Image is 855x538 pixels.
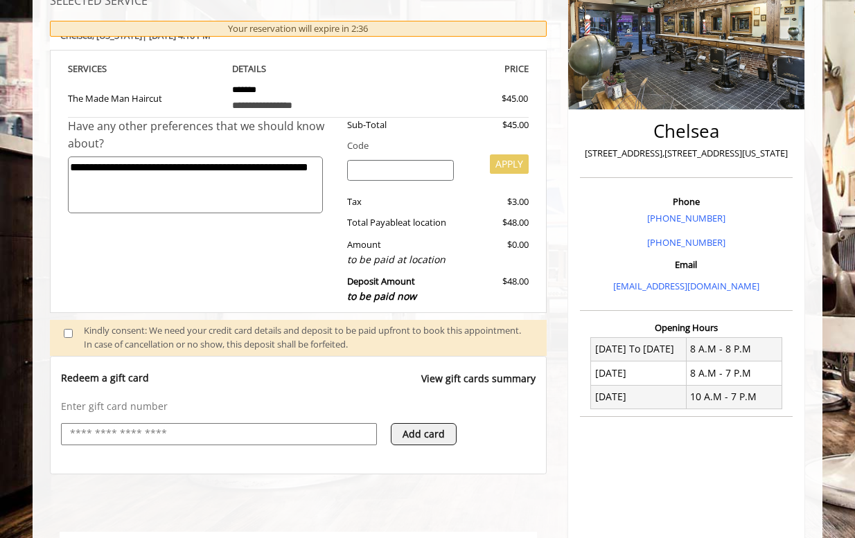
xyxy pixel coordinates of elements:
select: States List [10,199,468,222]
label: Zip Code [10,233,53,244]
div: Have any other preferences that we should know about? [68,118,337,153]
b: Chelsea | [DATE] 4:10 PM [60,29,211,42]
div: Your reservation will expire in 2:36 [50,21,547,37]
a: [EMAIL_ADDRESS][DOMAIN_NAME] [613,280,759,292]
div: Sub-Total [337,118,465,132]
td: 10 A.M - 7 P.M [686,385,782,409]
button: Submit [425,331,468,352]
td: [DATE] [591,385,687,409]
a: View gift cards summary [421,371,536,400]
label: State [10,183,31,195]
div: Total Payable [337,215,465,230]
a: [PHONE_NUMBER] [647,212,725,224]
td: [DATE] To [DATE] [591,337,687,361]
button: Add card [391,423,457,445]
b: Billing Address [10,10,75,22]
p: Enter gift card number [61,400,536,413]
button: APPLY [490,154,529,174]
div: Code [337,138,529,153]
h3: Opening Hours [580,323,793,332]
a: [PHONE_NUMBER] [647,236,725,249]
th: PRICE [375,61,529,77]
div: to be paid at location [347,252,455,267]
div: $48.00 [464,215,528,230]
span: S [102,62,107,75]
div: $45.00 [464,118,528,132]
th: SERVICE [68,61,222,77]
p: [STREET_ADDRESS],[STREET_ADDRESS][US_STATE] [583,146,789,161]
div: Tax [337,195,465,209]
td: 8 A.M - 8 P.M [686,337,782,361]
b: Deposit Amount [347,275,416,303]
div: Kindly consent: We need your credit card details and deposit to be paid upfront to book this appo... [84,323,533,352]
td: The Made Man Haircut [68,76,222,117]
div: $3.00 [464,195,528,209]
label: Country [10,282,50,294]
div: $45.00 [452,91,528,106]
th: DETAILS [222,61,376,77]
div: Amount [337,237,465,267]
span: at location [403,216,446,228]
div: $0.00 [464,237,528,267]
div: $48.00 [464,274,528,304]
span: , [US_STATE] [92,29,142,42]
h2: Chelsea [583,121,789,141]
td: [DATE] [591,361,687,385]
label: Address Line 2 [10,85,73,97]
td: 8 A.M - 7 P.M [686,361,782,385]
label: City [10,134,28,146]
label: Address Line 1 [10,36,73,48]
p: Redeem a gift card [61,371,149,385]
span: to be paid now [347,289,416,303]
h3: Phone [583,197,789,206]
h3: Email [583,260,789,269]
